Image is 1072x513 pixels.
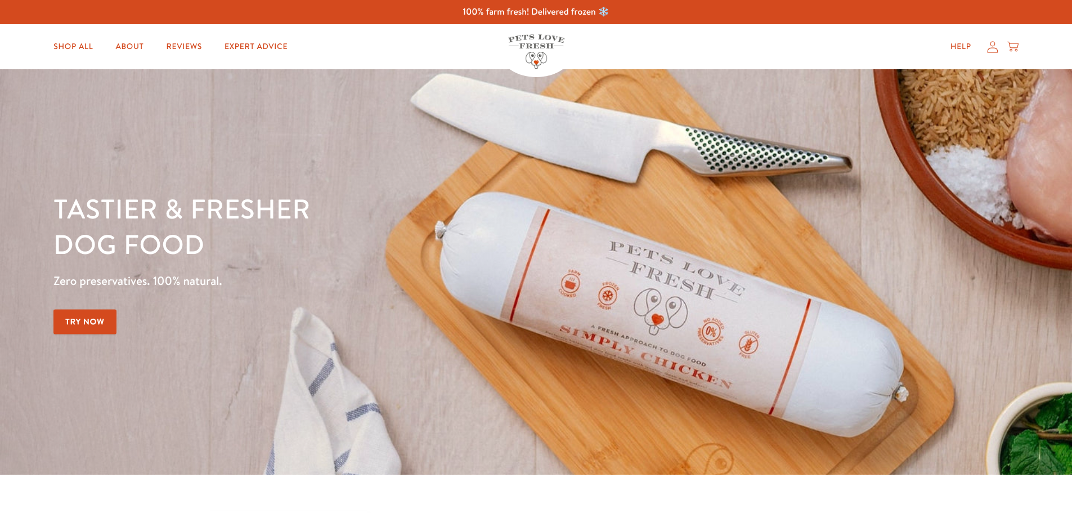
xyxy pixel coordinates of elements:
[44,35,102,58] a: Shop All
[508,34,564,69] img: Pets Love Fresh
[158,35,211,58] a: Reviews
[53,192,697,262] h1: Tastier & fresher dog food
[106,35,152,58] a: About
[216,35,297,58] a: Expert Advice
[941,35,980,58] a: Help
[53,309,116,334] a: Try Now
[53,271,697,291] p: Zero preservatives. 100% natural.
